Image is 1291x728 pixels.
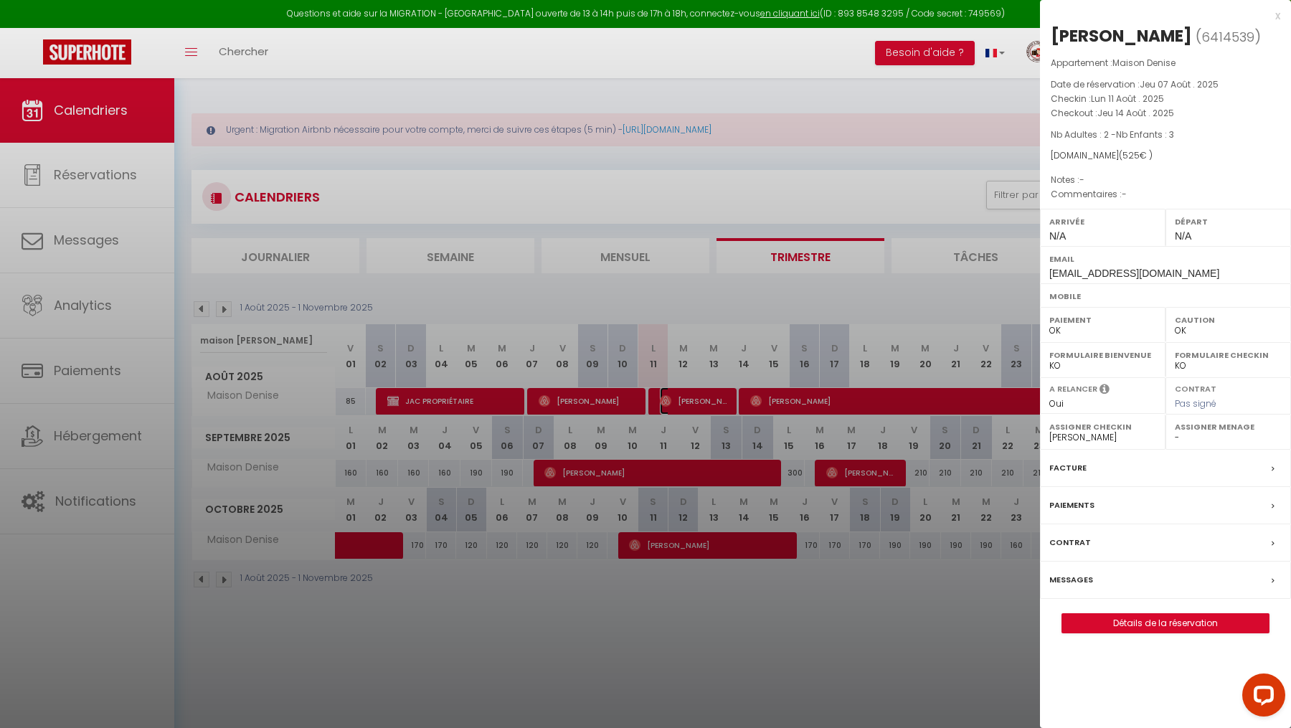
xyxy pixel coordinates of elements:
[1051,128,1174,141] span: Nb Adultes : 2 -
[1097,107,1174,119] span: Jeu 14 Août . 2025
[1091,93,1164,105] span: Lun 11 Août . 2025
[1175,348,1282,362] label: Formulaire Checkin
[1049,313,1156,327] label: Paiement
[1049,420,1156,434] label: Assigner Checkin
[1049,252,1282,266] label: Email
[1051,187,1280,202] p: Commentaires :
[1122,188,1127,200] span: -
[1061,613,1269,633] button: Détails de la réservation
[1116,128,1174,141] span: Nb Enfants : 3
[1051,24,1192,47] div: [PERSON_NAME]
[1175,383,1216,392] label: Contrat
[1079,174,1084,186] span: -
[1119,149,1153,161] span: ( € )
[1049,383,1097,395] label: A relancer
[1100,383,1110,399] i: Sélectionner OUI si vous souhaiter envoyer les séquences de messages post-checkout
[1049,348,1156,362] label: Formulaire Bienvenue
[1051,92,1280,106] p: Checkin :
[1175,214,1282,229] label: Départ
[1175,230,1191,242] span: N/A
[1122,149,1140,161] span: 525
[1175,420,1282,434] label: Assigner Menage
[1196,27,1261,47] span: ( )
[1140,78,1219,90] span: Jeu 07 Août . 2025
[1051,106,1280,120] p: Checkout :
[1049,230,1066,242] span: N/A
[1049,572,1093,587] label: Messages
[1040,7,1280,24] div: x
[1049,268,1219,279] span: [EMAIL_ADDRESS][DOMAIN_NAME]
[1175,313,1282,327] label: Caution
[1062,614,1269,633] a: Détails de la réservation
[1051,149,1280,163] div: [DOMAIN_NAME]
[1049,498,1094,513] label: Paiements
[1112,57,1176,69] span: Maison Denise
[1049,214,1156,229] label: Arrivée
[1175,397,1216,410] span: Pas signé
[1201,28,1254,46] span: 6414539
[1049,460,1087,476] label: Facture
[1051,77,1280,92] p: Date de réservation :
[1049,289,1282,303] label: Mobile
[1051,173,1280,187] p: Notes :
[1051,56,1280,70] p: Appartement :
[1231,668,1291,728] iframe: LiveChat chat widget
[1049,535,1091,550] label: Contrat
